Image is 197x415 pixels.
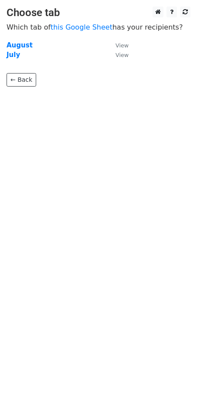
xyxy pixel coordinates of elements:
[107,51,129,59] a: View
[51,23,112,31] a: this Google Sheet
[7,51,20,59] a: July
[7,7,190,19] h3: Choose tab
[115,42,129,49] small: View
[7,23,190,32] p: Which tab of has your recipients?
[7,41,33,49] a: August
[107,41,129,49] a: View
[115,52,129,58] small: View
[7,73,36,87] a: ← Back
